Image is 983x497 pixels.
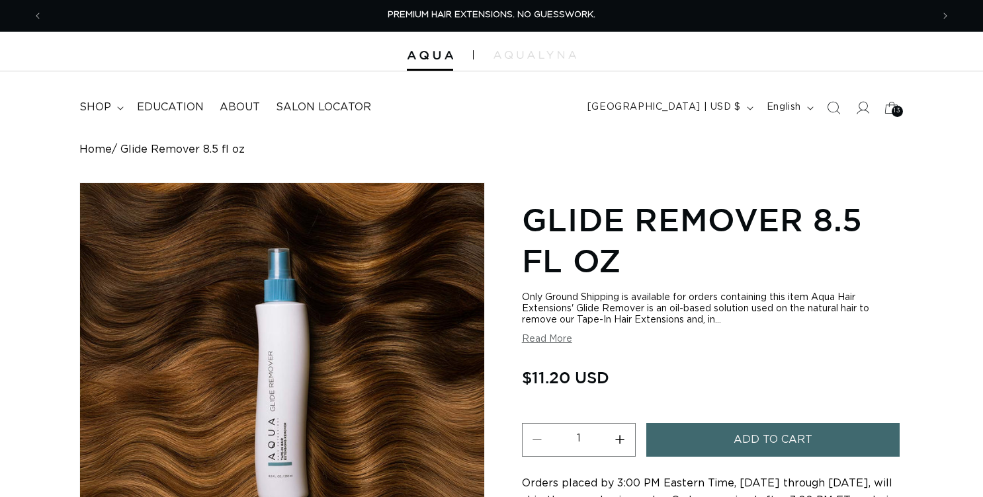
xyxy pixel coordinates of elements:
button: Add to cart [646,423,900,457]
span: Glide Remover 8.5 fl oz [120,143,245,156]
img: Aqua Hair Extensions [407,51,453,60]
img: aqualyna.com [493,51,576,59]
span: [GEOGRAPHIC_DATA] | USD $ [587,100,741,114]
a: About [212,93,268,122]
button: [GEOGRAPHIC_DATA] | USD $ [579,95,759,120]
a: Salon Locator [268,93,379,122]
span: shop [79,100,111,114]
span: Add to cart [734,423,812,457]
span: PREMIUM HAIR EXTENSIONS. NO GUESSWORK. [388,11,595,19]
span: $11.20 USD [522,365,609,390]
h1: Glide Remover 8.5 fl oz [522,199,904,282]
span: English [767,100,801,114]
a: Home [79,143,112,156]
summary: shop [71,93,129,122]
button: Previous announcement [23,3,52,28]
nav: breadcrumbs [79,143,904,156]
button: Next announcement [931,3,960,28]
summary: Search [819,93,848,122]
span: Education [137,100,204,114]
button: English [759,95,819,120]
span: About [220,100,260,114]
button: Read More [522,334,572,345]
span: 13 [894,106,900,117]
span: Salon Locator [276,100,371,114]
div: Only Ground Shipping is available for orders containing this item Aqua Hair Extensions' Glide Rem... [522,292,904,326]
a: Education [129,93,212,122]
